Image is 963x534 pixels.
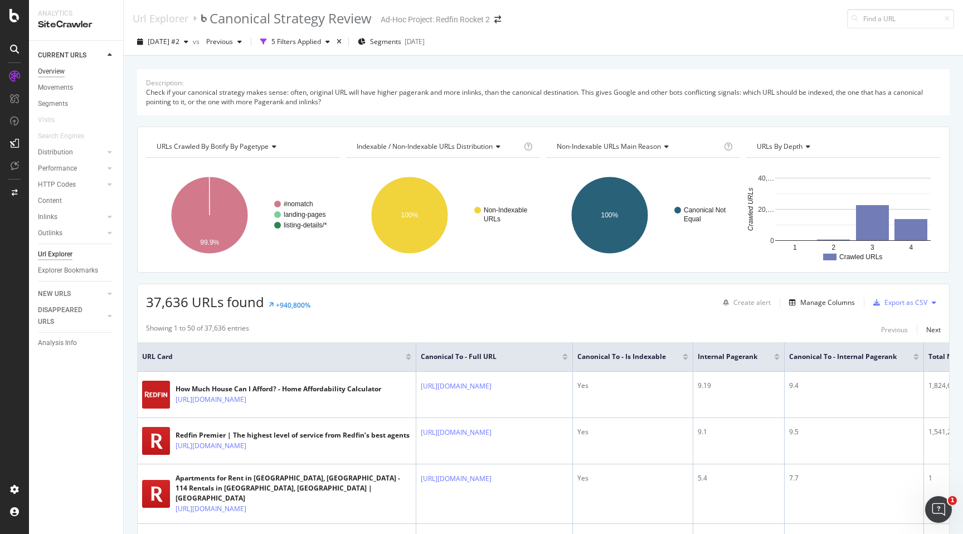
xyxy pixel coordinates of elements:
[38,9,114,18] div: Analytics
[757,142,802,151] span: URLs by Depth
[271,37,321,46] div: 5 Filters Applied
[38,82,115,94] a: Movements
[38,227,104,239] a: Outlinks
[789,352,897,362] span: Canonical To - Internal Pagerank
[38,249,72,260] div: Url Explorer
[684,207,726,215] text: Canonical Not
[421,427,492,438] a: [URL][DOMAIN_NAME]
[38,211,104,223] a: Inlinks
[758,174,774,182] text: 40,…
[831,244,835,251] text: 2
[747,188,755,231] text: Crawled URLs
[405,37,425,46] div: [DATE]
[193,37,202,46] span: vs
[785,296,855,309] button: Manage Columns
[38,130,95,142] a: Search Engines
[334,36,344,47] div: times
[38,50,104,61] a: CURRENT URLS
[494,16,501,23] div: arrow-right-arrow-left
[869,294,927,312] button: Export as CSV
[38,147,73,158] div: Distribution
[789,427,919,437] div: 9.5
[381,14,490,25] div: Ad-Hoc Project: Redfin Rocket 2
[154,138,330,156] h4: URLs Crawled By Botify By pagetype
[698,473,780,483] div: 5.4
[698,381,780,391] div: 9.19
[133,33,193,51] button: [DATE] #2
[926,323,941,337] button: Next
[38,98,115,110] a: Segments
[839,254,882,261] text: Crawled URLs
[38,211,57,223] div: Inlinks
[284,211,325,219] text: landing-pages
[38,163,77,174] div: Performance
[421,352,546,362] span: Canonical To - Full URL
[38,249,115,260] a: Url Explorer
[38,66,65,77] div: Overview
[884,298,927,307] div: Export as CSV
[142,427,170,455] img: main image
[146,88,941,106] div: Check if your canonical strategy makes sense: often, original URL will have higher pagerank and m...
[142,381,170,409] img: main image
[847,9,954,28] input: Find a URL
[38,114,55,126] div: Visits
[38,147,104,158] a: Distribution
[38,66,115,77] a: Overview
[38,288,71,300] div: NEW URLS
[176,473,411,503] div: Apartments for Rent in [GEOGRAPHIC_DATA], [GEOGRAPHIC_DATA] - 114 Rentals in [GEOGRAPHIC_DATA], [...
[38,304,104,328] a: DISAPPEARED URLS
[284,222,327,230] text: listing-details/*
[698,352,757,362] span: Internal Pagerank
[133,12,188,25] div: Url Explorer
[142,480,170,508] img: main image
[793,244,797,251] text: 1
[746,167,941,264] div: A chart.
[176,503,246,514] a: [URL][DOMAIN_NAME]
[176,384,381,394] div: How Much House Can I Afford? - Home Affordability Calculator
[770,237,774,245] text: 0
[276,300,310,310] div: +940,800%
[38,98,68,110] div: Segments
[38,288,104,300] a: NEW URLS
[698,427,780,437] div: 9.1
[38,265,98,276] div: Explorer Bookmarks
[157,142,269,151] span: URLs Crawled By Botify By pagetype
[148,37,179,46] span: 2025 Aug. 22nd #2
[38,337,115,349] a: Analysis Info
[870,244,874,251] text: 3
[38,114,66,126] a: Visits
[755,138,931,156] h4: URLs by Depth
[176,440,246,452] a: [URL][DOMAIN_NAME]
[38,337,77,349] div: Analysis Info
[146,293,264,311] span: 37,636 URLs found
[38,50,86,61] div: CURRENT URLS
[421,473,492,484] a: [URL][DOMAIN_NAME]
[800,298,855,307] div: Manage Columns
[346,167,541,264] svg: A chart.
[38,195,115,207] a: Content
[38,304,94,328] div: DISAPPEARED URLS
[146,78,183,88] div: Description:
[421,381,492,392] a: [URL][DOMAIN_NAME]
[881,323,908,337] button: Previous
[401,212,419,220] text: 100%
[948,496,957,505] span: 1
[601,212,619,220] text: 100%
[146,323,249,337] div: Showing 1 to 50 of 37,636 entries
[38,18,114,31] div: SiteCrawler
[555,138,722,156] h4: Non-Indexable URLs Main Reason
[38,265,115,276] a: Explorer Bookmarks
[881,325,908,334] div: Previous
[926,325,941,334] div: Next
[684,216,701,224] text: Equal
[733,298,771,307] div: Create alert
[176,394,246,405] a: [URL][DOMAIN_NAME]
[38,82,73,94] div: Movements
[146,167,341,264] svg: A chart.
[789,381,919,391] div: 9.4
[38,179,76,191] div: HTTP Codes
[370,37,401,46] span: Segments
[38,179,104,191] a: HTTP Codes
[202,33,246,51] button: Previous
